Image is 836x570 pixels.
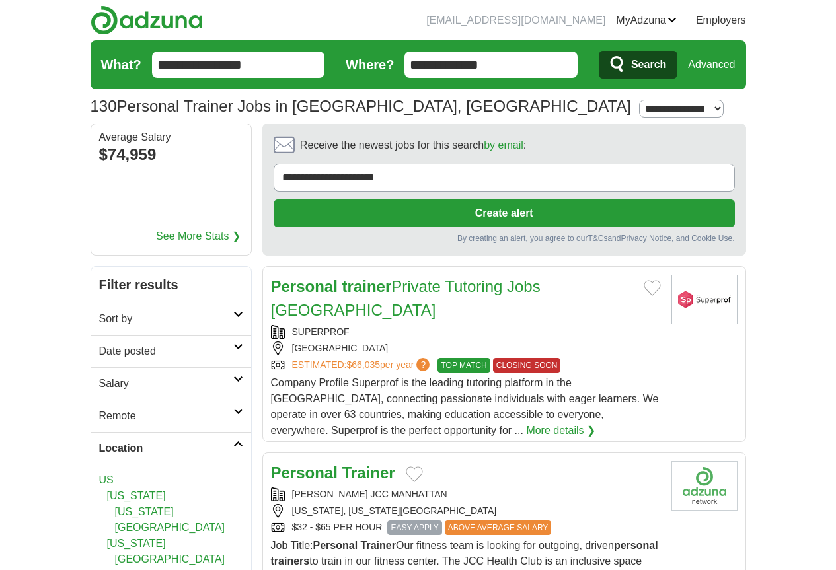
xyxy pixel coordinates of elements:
[292,326,350,337] a: SUPERPROF
[588,234,607,243] a: T&Cs
[99,441,233,456] h2: Location
[644,280,661,296] button: Add to favorite jobs
[271,504,661,518] div: [US_STATE], [US_STATE][GEOGRAPHIC_DATA]
[99,474,114,485] a: US
[101,55,141,75] label: What?
[99,132,243,143] div: Average Salary
[614,540,658,551] strong: personal
[271,520,661,535] div: $32 - $65 PER HOUR
[107,490,166,501] a: [US_STATE]
[437,358,490,373] span: TOP MATCH
[271,277,541,319] a: Personal trainerPrivate Tutoring Jobs [GEOGRAPHIC_DATA]
[688,52,735,78] a: Advanced
[91,400,251,432] a: Remote
[91,267,251,303] h2: Filter results
[493,358,561,373] span: CLOSING SOON
[696,13,746,28] a: Employers
[91,97,632,115] h1: Personal Trainer Jobs in [GEOGRAPHIC_DATA], [GEOGRAPHIC_DATA]
[99,408,233,424] h2: Remote
[445,520,552,535] span: ABOVE AVERAGE SALARY
[406,466,423,482] button: Add to favorite jobs
[361,540,396,551] strong: Trainer
[484,139,523,151] a: by email
[99,343,233,359] h2: Date posted
[292,358,433,373] a: ESTIMATED:$66,035per year?
[300,137,526,153] span: Receive the newest jobs for this search :
[387,520,441,535] span: EASY APPLY
[91,432,251,464] a: Location
[271,464,338,481] strong: Personal
[271,341,661,355] div: [GEOGRAPHIC_DATA]
[671,275,738,324] img: Superprof logo
[99,376,233,392] h2: Salary
[271,487,661,501] div: [PERSON_NAME] JCC MANHATTAN
[599,51,677,79] button: Search
[313,540,358,551] strong: Personal
[346,359,380,370] span: $66,035
[91,94,117,118] span: 130
[621,234,671,243] a: Privacy Notice
[416,358,430,371] span: ?
[91,335,251,367] a: Date posted
[271,464,395,481] a: Personal Trainer
[631,52,666,78] span: Search
[342,277,392,295] strong: trainer
[99,311,233,327] h2: Sort by
[99,143,243,166] div: $74,959
[91,367,251,400] a: Salary
[91,303,251,335] a: Sort by
[616,13,677,28] a: MyAdzuna
[671,461,738,511] img: Company logo
[274,232,735,244] div: By creating an alert, you agree to our and , and Cookie Use.
[271,555,310,567] strong: trainers
[274,199,735,227] button: Create alert
[426,13,605,28] li: [EMAIL_ADDRESS][DOMAIN_NAME]
[346,55,394,75] label: Where?
[115,506,225,533] a: [US_STATE][GEOGRAPHIC_DATA]
[107,538,166,549] a: [US_STATE]
[156,229,241,244] a: See More Stats ❯
[271,377,659,436] span: Company Profile Superprof is the leading tutoring platform in the [GEOGRAPHIC_DATA], connecting p...
[342,464,395,481] strong: Trainer
[115,553,225,565] a: [GEOGRAPHIC_DATA]
[271,277,338,295] strong: Personal
[91,5,203,35] img: Adzuna logo
[526,423,595,439] a: More details ❯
